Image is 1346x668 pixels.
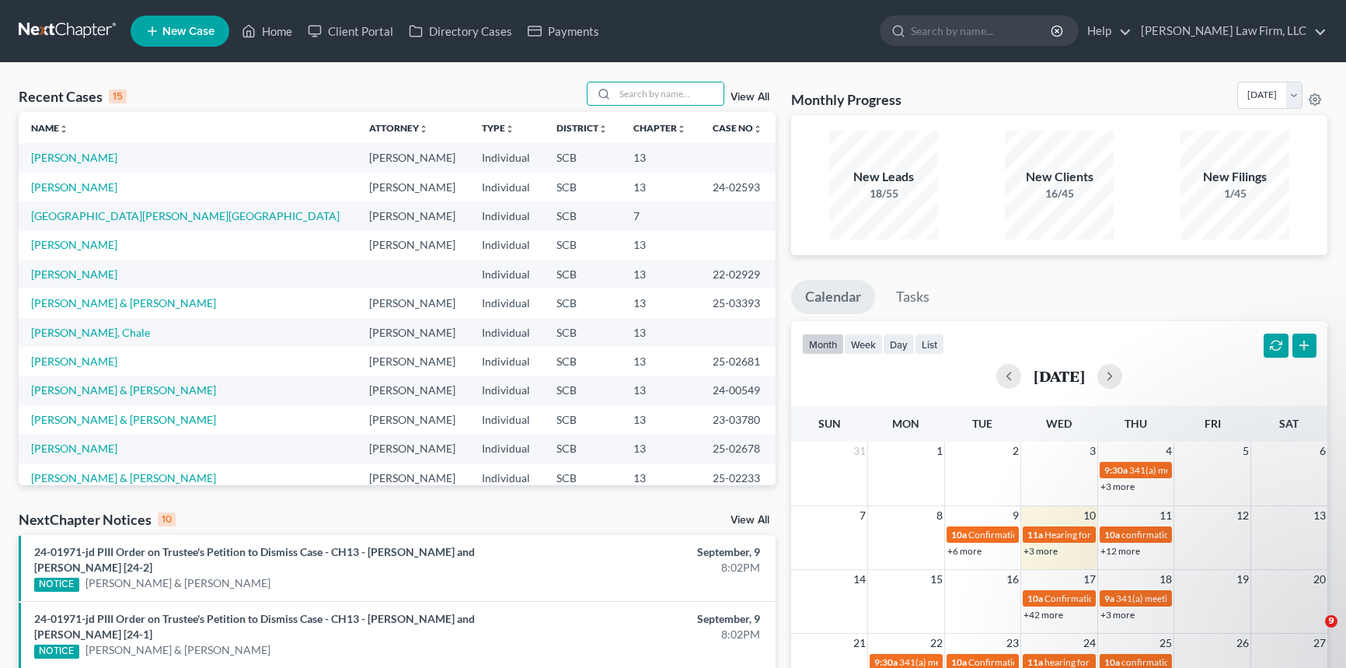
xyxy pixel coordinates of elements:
span: 4 [1164,442,1173,460]
td: [PERSON_NAME] [357,318,469,347]
div: 15 [109,89,127,103]
td: [PERSON_NAME] [357,143,469,172]
div: 1/45 [1180,186,1289,201]
span: 26 [1235,634,1250,652]
span: 31 [852,442,867,460]
a: [PERSON_NAME] [31,442,117,455]
span: 14 [852,570,867,589]
td: SCB [544,289,621,317]
div: Recent Cases [19,87,127,106]
span: 11a [1027,529,1043,540]
a: Help [1079,17,1132,45]
td: SCB [544,231,621,260]
a: Nameunfold_more [31,122,68,134]
span: Thu [1125,417,1147,430]
a: Case Nounfold_more [713,122,762,134]
td: 24-00549 [700,376,776,405]
td: 23-03780 [700,405,776,434]
a: [PERSON_NAME] [31,151,117,164]
td: Individual [469,463,543,492]
td: Individual [469,347,543,376]
a: [PERSON_NAME] & [PERSON_NAME] [85,575,270,591]
span: 9 [1325,615,1337,628]
i: unfold_more [598,124,608,134]
td: 7 [621,201,699,230]
a: Directory Cases [401,17,520,45]
a: +6 more [947,545,982,557]
td: [PERSON_NAME] [357,435,469,463]
div: 18/55 [829,186,938,201]
td: SCB [544,405,621,434]
span: 1 [935,442,944,460]
a: [PERSON_NAME] & [PERSON_NAME] [31,296,216,310]
td: Individual [469,318,543,347]
button: month [802,334,844,355]
td: Individual [469,435,543,463]
a: [PERSON_NAME] & [PERSON_NAME] [85,642,270,658]
span: 13 [1312,506,1327,525]
td: 25-03393 [700,289,776,317]
div: New Clients [1005,168,1114,186]
td: 25-02681 [700,347,776,376]
span: Confirmation hearing for [PERSON_NAME] [968,529,1145,540]
td: 13 [621,347,699,376]
span: 8 [935,506,944,525]
td: 13 [621,318,699,347]
td: SCB [544,435,621,463]
td: [PERSON_NAME] [357,201,469,230]
a: 24-01971-jd PIII Order on Trustee's Petition to Dismiss Case - CH13 - [PERSON_NAME] and [PERSON_N... [34,545,475,574]
button: week [844,334,883,355]
span: Sat [1279,417,1299,430]
td: 13 [621,435,699,463]
td: 25-02233 [700,463,776,492]
td: [PERSON_NAME] [357,405,469,434]
button: day [883,334,915,355]
span: New Case [162,26,214,37]
i: unfold_more [677,124,686,134]
td: 13 [621,289,699,317]
div: September, 9 [528,544,760,560]
a: 24-01971-jd PIII Order on Trustee's Petition to Dismiss Case - CH13 - [PERSON_NAME] and [PERSON_N... [34,612,475,641]
a: [PERSON_NAME] & [PERSON_NAME] [31,471,216,484]
span: 16 [1005,570,1020,589]
td: [PERSON_NAME] [357,173,469,201]
a: Calendar [791,280,875,314]
td: SCB [544,260,621,289]
button: list [915,334,944,355]
span: 7 [858,506,867,525]
div: NextChapter Notices [19,510,176,529]
span: 9 [1011,506,1020,525]
span: 5 [1241,442,1250,460]
a: [PERSON_NAME] Law Firm, LLC [1133,17,1327,45]
span: hearing for [PERSON_NAME] [1044,656,1164,668]
td: SCB [544,173,621,201]
div: New Leads [829,168,938,186]
td: [PERSON_NAME] [357,231,469,260]
i: unfold_more [753,124,762,134]
a: +42 more [1023,609,1063,621]
td: 13 [621,405,699,434]
td: 13 [621,231,699,260]
span: 11 [1158,506,1173,525]
a: [PERSON_NAME] [31,268,117,281]
span: 10 [1082,506,1097,525]
span: 341(a) meeting for [PERSON_NAME] [1129,464,1279,476]
td: 13 [621,143,699,172]
span: Fri [1205,417,1221,430]
a: Home [234,17,300,45]
h2: [DATE] [1034,368,1085,384]
span: 10a [951,529,967,540]
td: 24-02593 [700,173,776,201]
td: 13 [621,260,699,289]
td: SCB [544,201,621,230]
td: [PERSON_NAME] [357,376,469,405]
a: Payments [520,17,607,45]
span: Sun [818,417,841,430]
td: Individual [469,201,543,230]
a: [PERSON_NAME] [31,238,117,251]
span: 11a [1027,656,1043,668]
div: 8:02PM [528,627,760,642]
div: 8:02PM [528,560,760,575]
h3: Monthly Progress [791,90,901,109]
span: 22 [929,634,944,652]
